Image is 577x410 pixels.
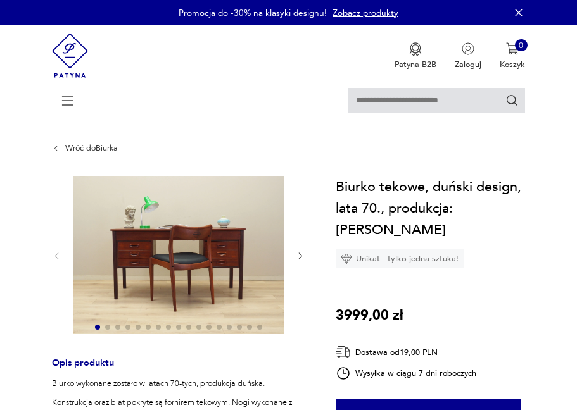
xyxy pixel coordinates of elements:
a: Zobacz produkty [333,7,398,19]
img: Ikona medalu [409,42,422,56]
img: Patyna - sklep z meblami i dekoracjami vintage [52,25,88,86]
div: Unikat - tylko jedna sztuka! [336,249,464,268]
button: Zaloguj [455,42,481,70]
a: Ikona medaluPatyna B2B [395,42,436,70]
button: Patyna B2B [395,42,436,70]
button: Szukaj [505,94,519,108]
div: 0 [515,39,528,52]
p: Promocja do -30% na klasyki designu! [179,7,327,19]
div: Dostawa od 19,00 PLN [336,344,476,360]
button: 0Koszyk [500,42,525,70]
p: Patyna B2B [395,59,436,70]
div: Wysyłka w ciągu 7 dni roboczych [336,366,476,381]
h1: Biurko tekowe, duński design, lata 70., produkcja: [PERSON_NAME] [336,176,525,241]
img: Ikona dostawy [336,344,351,360]
p: Koszyk [500,59,525,70]
img: Ikonka użytkownika [462,42,474,55]
p: Zaloguj [455,59,481,70]
h3: Opis produktu [52,359,308,378]
img: Zdjęcie produktu Biurko tekowe, duński design, lata 70., produkcja: Dania [73,176,284,335]
img: Ikona diamentu [341,253,352,264]
a: Wróć doBiurka [65,144,118,152]
img: Ikona koszyka [506,42,519,55]
p: 3999,00 zł [336,304,403,326]
p: Biurko wykonane zostało w latach 70-tych, produkcja duńska. [52,378,308,389]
